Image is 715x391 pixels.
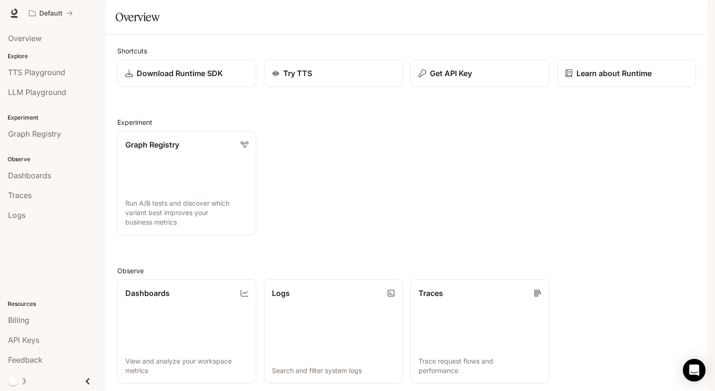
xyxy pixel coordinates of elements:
a: Try TTS [264,60,403,87]
p: Download Runtime SDK [137,68,223,79]
a: Learn about Runtime [557,60,696,87]
h1: Overview [115,8,159,26]
a: DashboardsView and analyze your workspace metrics [117,279,256,384]
div: Open Intercom Messenger [683,359,706,382]
p: Run A/B tests and discover which variant best improves your business metrics [125,199,248,227]
h2: Experiment [117,117,696,127]
a: Graph RegistryRun A/B tests and discover which variant best improves your business metrics [117,131,256,235]
p: Trace request flows and performance [419,356,541,375]
a: TracesTrace request flows and performance [410,279,549,384]
p: Graph Registry [125,139,179,150]
p: View and analyze your workspace metrics [125,356,248,375]
h2: Observe [117,266,696,276]
button: All workspaces [25,4,77,23]
p: Traces [419,287,443,299]
a: Download Runtime SDK [117,60,256,87]
button: Get API Key [410,60,549,87]
p: Search and filter system logs [272,366,395,375]
p: Learn about Runtime [576,68,652,79]
p: Dashboards [125,287,170,299]
p: Get API Key [430,68,472,79]
p: Logs [272,287,290,299]
h2: Shortcuts [117,46,696,56]
a: LogsSearch and filter system logs [264,279,403,384]
p: Try TTS [283,68,312,79]
p: Default [39,9,62,17]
